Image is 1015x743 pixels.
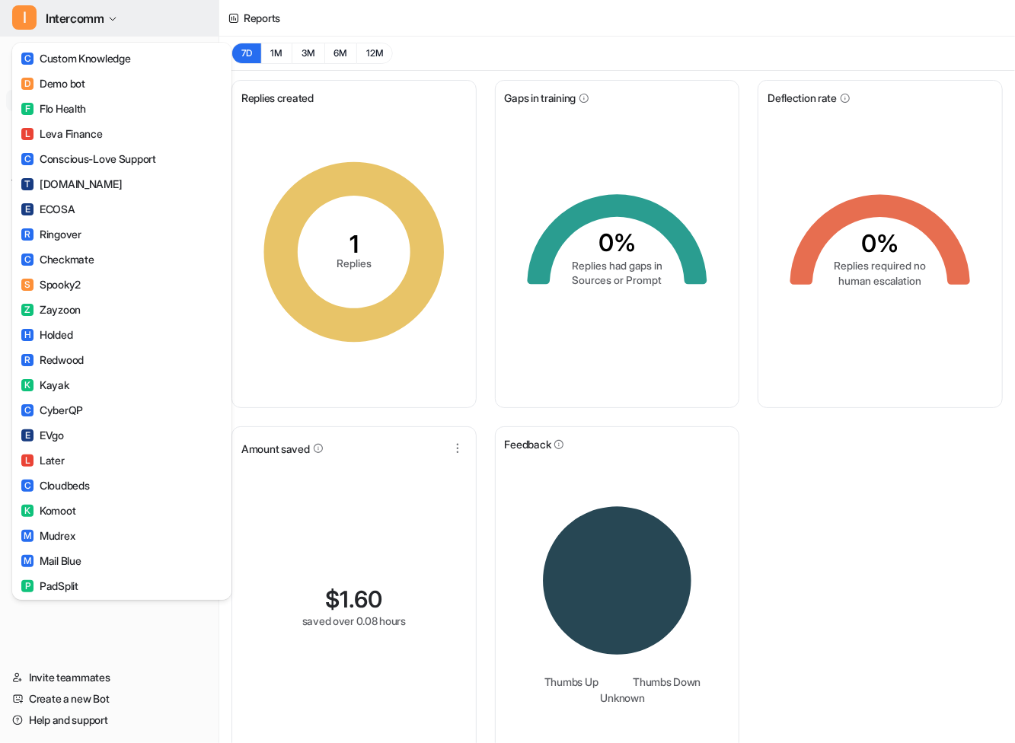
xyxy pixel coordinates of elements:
div: Custom Knowledge [21,50,131,66]
span: F [21,103,34,115]
div: Zayzoon [21,301,81,317]
span: Intercomm [46,8,104,29]
span: I [12,5,37,30]
div: Conscious-Love Support [21,151,156,167]
div: [DOMAIN_NAME] [21,176,122,192]
span: C [21,53,34,65]
span: C [21,404,34,416]
span: C [21,480,34,492]
div: Kayak [21,377,69,393]
span: M [21,530,34,542]
div: Checkmate [21,251,94,267]
div: Holded [21,327,72,343]
span: L [21,454,34,467]
div: Redwood [21,352,84,368]
span: E [21,429,34,442]
div: CyberQP [21,402,83,418]
div: ECOSA [21,201,75,217]
span: H [21,329,34,341]
span: P [21,580,34,592]
div: Mail Blue [21,553,81,569]
span: L [21,128,34,140]
span: C [21,153,34,165]
div: Mudrex [21,528,75,544]
div: Leva Finance [21,126,103,142]
span: M [21,555,34,567]
span: R [21,354,34,366]
div: Later [21,452,65,468]
div: Spooky2 [21,276,81,292]
span: S [21,279,34,291]
span: C [21,254,34,266]
span: Z [21,304,34,316]
div: Cloudbeds [21,477,89,493]
span: R [21,228,34,241]
span: T [21,178,34,190]
span: K [21,379,34,391]
span: E [21,203,34,215]
div: Komoot [21,502,75,518]
span: K [21,505,34,517]
div: Flo Health [21,100,86,116]
div: Ringover [21,226,81,242]
div: IIntercomm [12,43,231,600]
div: PadSplit [21,578,78,594]
div: EVgo [21,427,64,443]
div: Demo bot [21,75,85,91]
span: D [21,78,34,90]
